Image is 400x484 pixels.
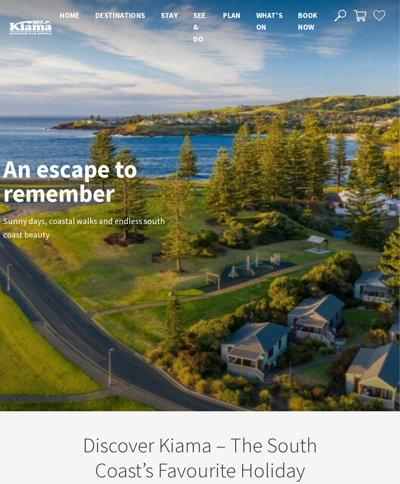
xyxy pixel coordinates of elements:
span: What’s On [256,11,282,32]
span: Destinations [95,11,145,20]
img: Kiama Logo [9,20,52,35]
nav: Main Menu [52,9,325,45]
span: See & Do [193,11,205,44]
span: Book now [298,11,318,32]
span: Home [60,11,80,20]
h1: An escape to remember [3,157,218,205]
p: Sunny days, coastal walks and endless south coast beauty [3,215,179,242]
span: Stay [161,11,178,20]
span: Plan [223,11,241,20]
